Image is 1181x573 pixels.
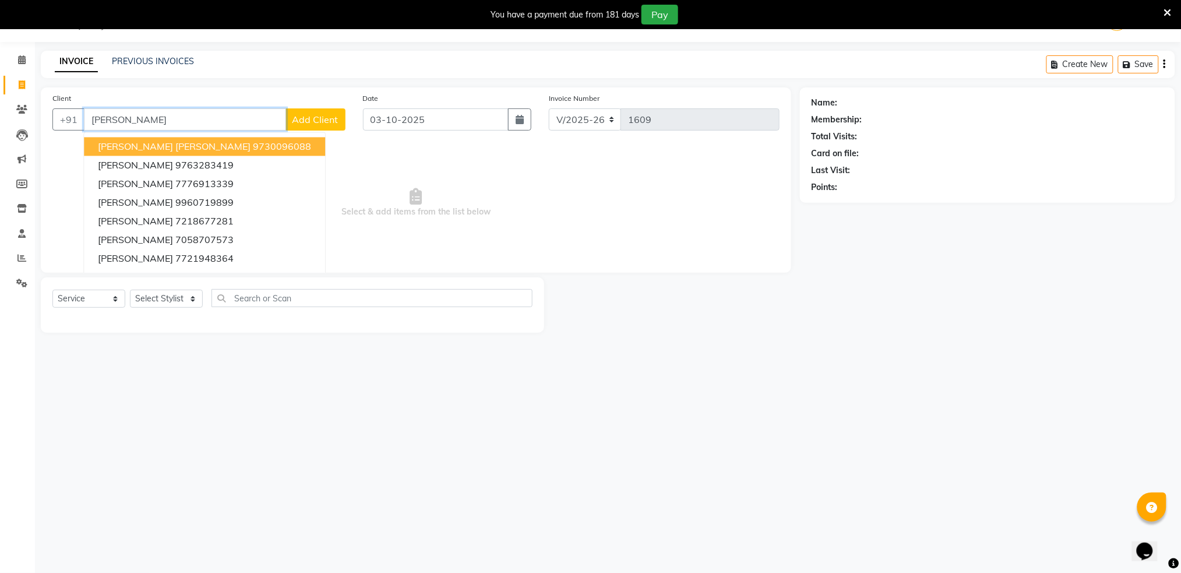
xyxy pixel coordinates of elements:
ngb-highlight: 9730096088 [253,141,311,153]
span: [PERSON_NAME] [PERSON_NAME] [98,141,251,153]
div: Points: [812,181,838,194]
input: Search by Name/Mobile/Email/Code [84,108,286,131]
span: [PERSON_NAME] [98,216,173,227]
span: [PERSON_NAME] [98,160,173,171]
button: Pay [641,5,678,24]
span: Select & add items from the list below [52,145,780,261]
span: [PERSON_NAME] [98,234,173,246]
div: Last Visit: [812,164,851,177]
span: [PERSON_NAME] [98,272,173,283]
div: Card on file: [812,147,859,160]
span: [PERSON_NAME] [98,178,173,190]
ngb-highlight: 7776910009 [175,272,234,283]
div: Membership: [812,114,862,126]
span: Add Client [292,114,339,125]
label: Client [52,93,71,104]
button: +91 [52,108,85,131]
ngb-highlight: 7776913339 [175,178,234,190]
div: Name: [812,97,838,109]
iframe: chat widget [1132,526,1169,561]
div: You have a payment due from 181 days [491,9,639,21]
ngb-highlight: 9960719899 [175,197,234,209]
span: [PERSON_NAME] [98,253,173,265]
span: [PERSON_NAME] [98,197,173,209]
ngb-highlight: 9763283419 [175,160,234,171]
ngb-highlight: 7218677281 [175,216,234,227]
label: Date [363,93,379,104]
ngb-highlight: 7721948364 [175,253,234,265]
input: Search or Scan [211,289,533,307]
button: Create New [1046,55,1113,73]
button: Save [1118,55,1159,73]
label: Invoice Number [549,93,600,104]
button: Add Client [285,108,346,131]
div: Total Visits: [812,131,858,143]
ngb-highlight: 7058707573 [175,234,234,246]
a: INVOICE [55,51,98,72]
a: PREVIOUS INVOICES [112,56,194,66]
